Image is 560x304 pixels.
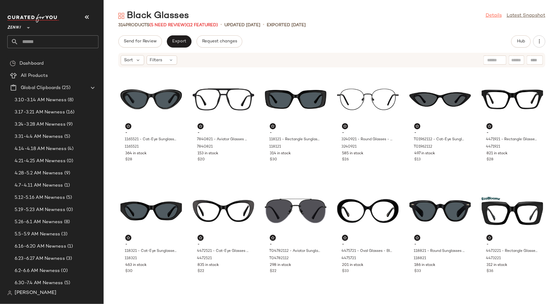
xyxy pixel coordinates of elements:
span: • [220,21,222,29]
span: Export [172,39,186,44]
span: 5.12-5.16 AM Newness [15,194,65,201]
img: svg%3e [7,291,12,295]
div: Black Glasses [118,10,189,22]
span: Request changes [202,39,237,44]
span: (1) [63,182,70,189]
span: 7840821 - Aviator Glasses - Black - Mixed [197,137,249,142]
span: 835 in stock [198,263,219,268]
span: 3.24-3.28 AM Newness [15,121,66,128]
span: 497 in stock [414,151,435,156]
span: - [342,130,394,136]
img: 1165521-sunglasses-front-view.jpg [120,71,182,128]
button: Request changes [197,35,242,48]
span: 4475721 [341,256,356,261]
span: - [342,242,394,247]
span: 4473221 [486,256,501,261]
span: 118821 - Round Sunglasses - Black - Acetate [414,249,465,254]
span: Filters [150,57,162,63]
p: updated [DATE] [224,22,260,28]
span: Sort [124,57,133,63]
span: 118821 [414,256,426,261]
div: Products [118,22,218,28]
span: $28 [125,157,132,163]
span: (8) [66,97,73,104]
span: (0) [66,158,73,165]
span: 5.19-5.23 AM Newness [15,206,65,213]
span: (5) [63,280,70,287]
span: T04782112 [269,256,289,261]
span: Hub [517,39,525,44]
span: (1) [66,243,73,250]
img: svg%3e [488,236,491,240]
span: Dashboard [20,60,44,67]
span: - [414,242,466,247]
span: 7840821 [197,144,213,150]
span: 4.14-4.18 AM Newness [15,145,66,152]
span: 585 in stock [342,151,363,156]
span: 4.21-4.25 AM Newness [15,158,66,165]
span: $36 [487,269,493,274]
span: $33 [414,269,421,274]
p: Exported [DATE] [267,22,306,28]
img: 4471921-eyeglasses-front-view.jpg [482,71,543,128]
span: 463 in stock [125,263,147,268]
span: 5.26-6.1 AM Newness [15,219,63,226]
span: 3240921 [341,144,357,150]
span: 118321 - Cat-Eye Sunglasses - Black - Acetate [125,249,177,254]
img: svg%3e [271,124,275,128]
span: 312 in stock [487,263,507,268]
span: (9) [66,121,73,128]
span: T04782112 - Aviator Sunglasses - Black - Stainless Steel [269,249,321,254]
img: 7840821-eyeglasses-front-view.jpg [193,71,254,128]
span: 3.17-3.21 AM Newness [15,109,65,116]
a: Latest Snapshot [507,12,545,20]
span: 4471921 - Rectangle Glasses - Black - Acetate [486,137,538,142]
span: (0) [60,267,68,274]
span: (5) [65,194,72,201]
img: svg%3e [343,236,347,240]
img: 4475721-eyeglasses-front-view.jpg [337,183,399,239]
span: - [270,130,322,136]
span: Global Clipboards [21,84,61,91]
img: cfy_white_logo.C9jOOHJF.svg [7,14,59,23]
img: svg%3e [416,124,419,128]
span: (8) [63,219,70,226]
span: $26 [342,157,349,163]
img: svg%3e [343,124,347,128]
span: 4475721 - Oval Glasses - Black - Acetate [341,249,393,254]
span: 3.10-3.14 AM Newness [15,97,66,104]
span: 314 [118,23,126,27]
img: svg%3e [199,236,202,240]
span: (25) [61,84,70,91]
span: 118121 - Rectangle Sunglasses - Black - Acetate [269,137,321,142]
span: 118321 [125,256,137,261]
span: $28 [487,157,493,163]
img: 4473221-eyeglasses-front-view.jpg [482,183,543,239]
span: (0) [65,206,73,213]
span: (3) [65,255,72,262]
span: - [125,130,177,136]
button: Send for Review [118,35,162,48]
span: 6.2-6.6 AM Newness [15,267,60,274]
span: (12 Featured) [187,23,218,27]
span: $20 [198,157,205,163]
img: T01962112-sunglasses-front-view.jpg [409,71,471,128]
span: 4473221 - Rectangle Glasses - Black - bio_based [486,249,538,254]
span: 364 in stock [125,151,147,156]
img: svg%3e [127,236,130,240]
span: 3.31-4.4 AM Newness [15,133,63,140]
img: 118821-sunglasses-front-view.jpg [409,183,471,239]
img: 118121-sunglasses-front-view.jpg [265,71,326,128]
img: svg%3e [199,124,202,128]
span: - [198,130,249,136]
span: 298 in stock [270,263,291,268]
span: (5 Need Review) [149,23,187,27]
span: 6.30-7.4 AM Newness [15,280,63,287]
span: (9) [63,170,70,177]
a: Details [486,12,502,20]
span: 1165521 [125,144,139,150]
img: T04782112-sunglasses-front-view.jpg [265,183,326,239]
span: - [414,130,466,136]
button: Export [167,35,191,48]
span: - [270,242,322,247]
